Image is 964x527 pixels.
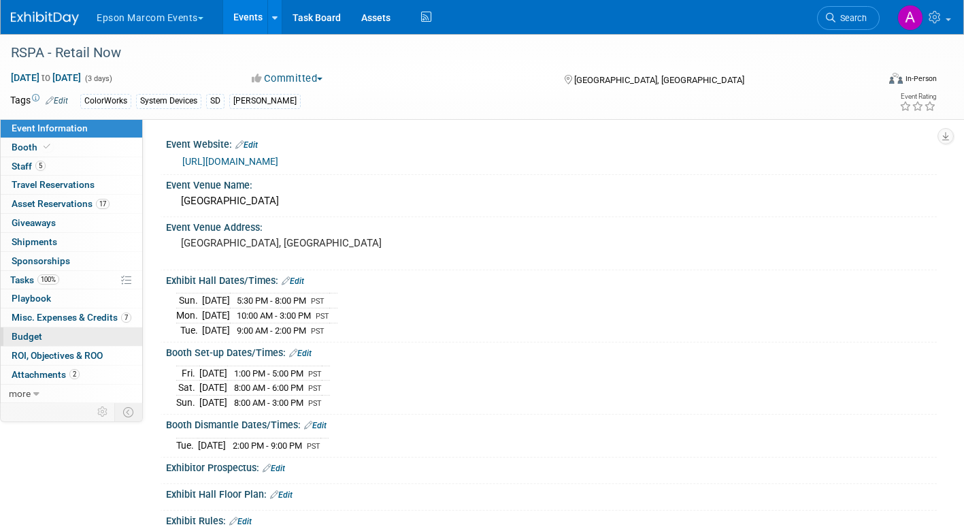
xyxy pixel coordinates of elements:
[316,312,329,321] span: PST
[206,94,225,108] div: SD
[166,270,937,288] div: Exhibit Hall Dates/Times:
[199,381,227,396] td: [DATE]
[202,323,230,337] td: [DATE]
[247,71,328,86] button: Committed
[1,195,142,213] a: Asset Reservations17
[263,464,285,473] a: Edit
[121,313,131,323] span: 7
[12,217,56,228] span: Giveaways
[233,441,302,451] span: 2:00 PM - 9:00 PM
[182,156,278,167] a: [URL][DOMAIN_NAME]
[10,71,82,84] span: [DATE] [DATE]
[1,176,142,194] a: Travel Reservations
[9,388,31,399] span: more
[1,328,142,346] a: Budget
[10,274,59,285] span: Tasks
[289,349,312,358] a: Edit
[282,276,304,286] a: Edit
[12,198,110,209] span: Asset Reservations
[198,438,226,452] td: [DATE]
[574,75,744,85] span: [GEOGRAPHIC_DATA], [GEOGRAPHIC_DATA]
[166,415,937,432] div: Booth Dismantle Dates/Times:
[229,517,252,526] a: Edit
[799,71,937,91] div: Event Format
[80,94,131,108] div: ColorWorks
[12,369,80,380] span: Attachments
[6,41,858,65] div: RSPA - Retail Now
[307,442,320,451] span: PST
[304,421,327,430] a: Edit
[11,12,79,25] img: ExhibitDay
[1,347,142,365] a: ROI, Objectives & ROO
[166,458,937,475] div: Exhibitor Prospectus:
[199,366,227,381] td: [DATE]
[1,271,142,289] a: Tasks100%
[1,233,142,251] a: Shipments
[311,297,325,306] span: PST
[12,123,88,133] span: Event Information
[12,161,46,172] span: Staff
[234,398,303,408] span: 8:00 AM - 3:00 PM
[202,293,230,308] td: [DATE]
[234,368,303,379] span: 1:00 PM - 5:00 PM
[1,119,142,138] a: Event Information
[12,331,42,342] span: Budget
[12,236,57,247] span: Shipments
[84,74,112,83] span: (3 days)
[835,13,867,23] span: Search
[176,323,202,337] td: Tue.
[176,438,198,452] td: Tue.
[234,383,303,393] span: 8:00 AM - 6:00 PM
[199,395,227,409] td: [DATE]
[115,403,143,421] td: Toggle Event Tabs
[176,395,199,409] td: Sun.
[308,384,322,393] span: PST
[308,399,322,408] span: PST
[69,369,80,379] span: 2
[1,289,142,308] a: Playbook
[235,140,258,150] a: Edit
[10,93,68,109] td: Tags
[308,370,322,379] span: PST
[96,199,110,209] span: 17
[229,94,301,108] div: [PERSON_NAME]
[176,308,202,323] td: Mon.
[12,142,53,153] span: Booth
[12,312,131,323] span: Misc. Expenses & Credits
[889,73,903,84] img: Format-Inperson.png
[44,143,50,150] i: Booth reservation complete
[166,134,937,152] div: Event Website:
[1,157,142,176] a: Staff5
[12,293,51,304] span: Playbook
[1,366,142,384] a: Attachments2
[905,74,937,84] div: In-Person
[35,161,46,171] span: 5
[817,6,880,30] a: Search
[46,96,68,106] a: Edit
[12,350,103,361] span: ROI, Objectives & ROO
[176,366,199,381] td: Fri.
[12,179,95,190] span: Travel Reservations
[1,138,142,157] a: Booth
[37,274,59,285] span: 100%
[39,72,52,83] span: to
[136,94,201,108] div: System Devices
[12,255,70,266] span: Sponsorships
[176,293,202,308] td: Sun.
[1,308,142,327] a: Misc. Expenses & Credits7
[176,381,199,396] td: Sat.
[166,342,937,360] div: Booth Set-up Dates/Times:
[176,191,927,212] div: [GEOGRAPHIC_DATA]
[166,484,937,502] div: Exhibit Hall Floor Plan:
[237,310,311,321] span: 10:00 AM - 3:00 PM
[1,214,142,232] a: Giveaways
[237,325,306,336] span: 9:00 AM - 2:00 PM
[181,237,472,249] pre: [GEOGRAPHIC_DATA], [GEOGRAPHIC_DATA]
[899,93,936,100] div: Event Rating
[91,403,115,421] td: Personalize Event Tab Strip
[237,296,306,306] span: 5:30 PM - 8:00 PM
[166,217,937,234] div: Event Venue Address:
[897,5,923,31] img: Alex Madrid
[311,327,325,336] span: PST
[202,308,230,323] td: [DATE]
